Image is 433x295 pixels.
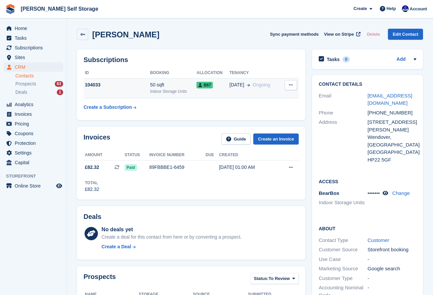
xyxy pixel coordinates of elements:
h2: Tasks [327,56,340,62]
span: Analytics [15,100,55,109]
th: Created [219,150,276,161]
span: Online Store [15,181,55,191]
img: Justin Farthing [402,5,409,12]
h2: Prospects [84,273,116,285]
a: Create a Deal [102,243,242,250]
div: Marketing Source [319,265,368,273]
a: menu [3,119,63,128]
span: Sites [15,53,55,62]
span: Storefront [6,173,66,180]
th: Booking [150,68,196,78]
li: Indoor Storage Units [319,199,368,207]
span: CRM [15,62,55,72]
a: menu [3,24,63,33]
div: Total [85,180,99,186]
a: Create an Invoice [253,133,299,144]
span: Invoices [15,109,55,119]
span: To Review [269,275,290,282]
div: [STREET_ADDRESS][PERSON_NAME] [368,118,416,133]
a: Contacts [15,73,63,79]
a: Preview store [55,182,63,190]
span: ••••••• [368,190,380,196]
a: [PERSON_NAME] Self Storage [18,3,101,14]
h2: Access [319,178,416,185]
span: Prospects [15,81,36,87]
div: 50 sqft [150,81,196,88]
div: Create a Subscription [84,104,132,111]
div: Indoor Storage Units [150,88,196,94]
a: menu [3,158,63,167]
div: Contact Type [319,237,368,244]
th: Tenancy [230,68,281,78]
span: Tasks [15,33,55,43]
div: 63 [55,81,63,87]
div: [DATE] 01:00 AM [219,164,276,171]
div: Create a deal for this contact from here or by converting a prospect. [102,234,242,241]
a: [EMAIL_ADDRESS][DOMAIN_NAME] [368,93,412,106]
h2: Deals [84,213,101,221]
span: Paid [125,164,137,171]
button: Sync payment methods [270,29,319,40]
a: Edit Contact [388,29,423,40]
a: menu [3,100,63,109]
div: £82.32 [85,186,99,193]
div: - [368,275,416,282]
span: View on Stripe [324,31,354,38]
span: Capital [15,158,55,167]
div: Customer Source [319,246,368,254]
th: Due [205,150,219,161]
a: menu [3,138,63,148]
span: Pricing [15,119,55,128]
div: Use Case [319,256,368,263]
a: menu [3,129,63,138]
div: Wendover, [GEOGRAPHIC_DATA] [368,133,416,149]
span: Home [15,24,55,33]
h2: About [319,225,416,232]
th: Invoice number [149,150,205,161]
span: Account [410,6,427,12]
span: Coupons [15,129,55,138]
span: Status: [254,275,269,282]
a: Create a Subscription [84,101,136,113]
img: stora-icon-8386f47178a22dfd0bd8f6a31ec36ba5ce8667c1dd55bd0f319d3a0aa187defe.svg [5,4,15,14]
a: Customer [368,237,389,243]
a: Add [397,56,406,63]
div: - [368,256,416,263]
span: £82.32 [85,164,99,171]
span: BearBox [319,190,339,196]
div: Create a Deal [102,243,131,250]
a: menu [3,148,63,158]
a: menu [3,62,63,72]
th: ID [84,68,150,78]
span: Ongoing [253,82,270,87]
span: Protection [15,138,55,148]
span: Create [353,5,367,12]
div: HP22 5GF [368,156,416,164]
a: menu [3,33,63,43]
span: [DATE] [230,81,244,88]
h2: [PERSON_NAME] [92,30,159,39]
a: menu [3,43,63,52]
div: [PHONE_NUMBER] [368,109,416,117]
th: Status [125,150,149,161]
div: Address [319,118,368,164]
a: menu [3,181,63,191]
h2: Subscriptions [84,56,299,64]
a: Guide [222,133,251,144]
div: No deals yet [102,226,242,234]
span: Deals [15,89,27,95]
div: 0 [342,56,350,62]
div: Google search [368,265,416,273]
th: Allocation [196,68,229,78]
span: Subscriptions [15,43,55,52]
div: Customer Type [319,275,368,282]
th: Amount [84,150,125,161]
a: Prospects 63 [15,80,63,87]
a: menu [3,109,63,119]
button: Delete [364,29,383,40]
div: Phone [319,109,368,117]
a: menu [3,53,63,62]
button: Status: To Review [250,273,299,284]
h2: Invoices [84,133,110,144]
div: [GEOGRAPHIC_DATA] [368,149,416,156]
